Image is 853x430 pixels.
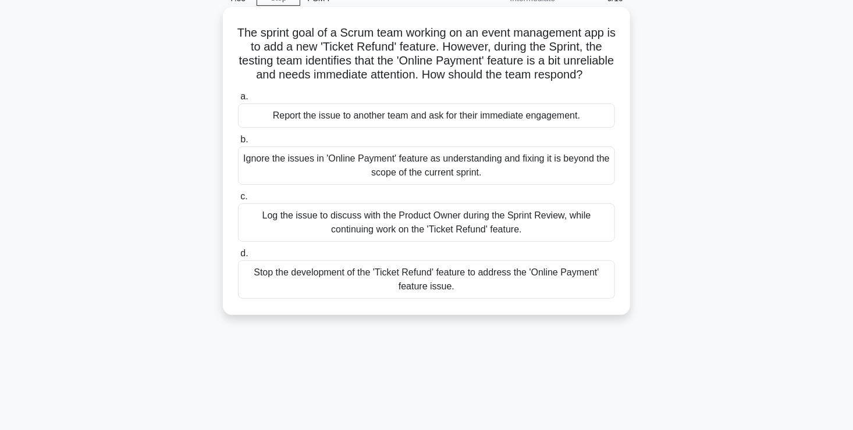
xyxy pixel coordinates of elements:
[240,91,248,101] span: a.
[240,134,248,144] span: b.
[238,103,615,128] div: Report the issue to another team and ask for their immediate engagement.
[237,26,616,83] h5: The sprint goal of a Scrum team working on an event management app is to add a new 'Ticket Refund...
[238,146,615,185] div: Ignore the issues in 'Online Payment' feature as understanding and fixing it is beyond the scope ...
[238,260,615,299] div: Stop the development of the 'Ticket Refund' feature to address the 'Online Payment' feature issue.
[240,191,247,201] span: c.
[240,248,248,258] span: d.
[238,203,615,242] div: Log the issue to discuss with the Product Owner during the Sprint Review, while continuing work o...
